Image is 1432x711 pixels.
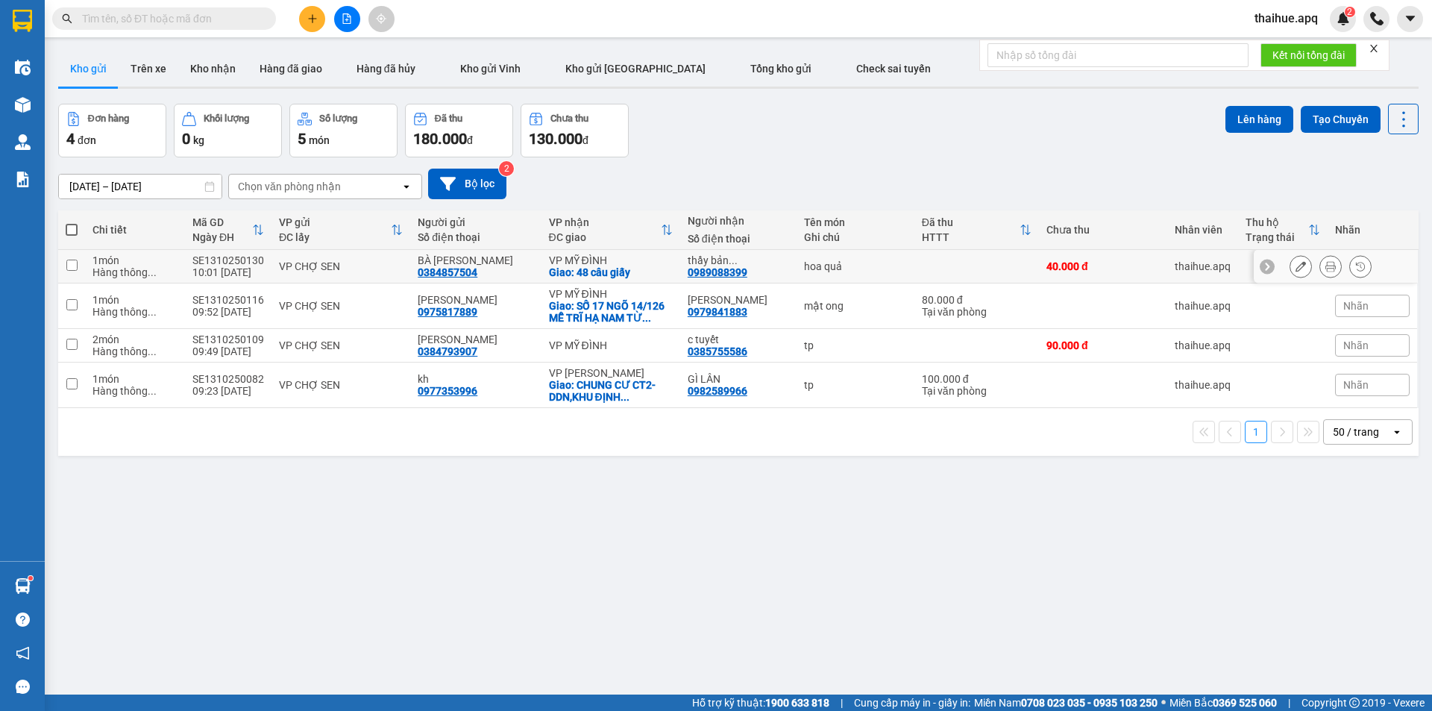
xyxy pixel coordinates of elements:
div: Nhãn [1335,224,1410,236]
div: Chọn văn phòng nhận [238,179,341,194]
img: warehouse-icon [15,97,31,113]
div: giang hảo [418,294,533,306]
div: tp [804,339,907,351]
th: Toggle SortBy [1238,210,1328,250]
div: 1 món [92,294,178,306]
div: 1 món [92,254,178,266]
span: ... [621,391,629,403]
span: đơn [78,134,96,146]
button: Hàng đã giao [248,51,334,87]
input: Tìm tên, số ĐT hoặc mã đơn [82,10,258,27]
th: Toggle SortBy [271,210,410,250]
th: Toggle SortBy [185,210,271,250]
span: search [62,13,72,24]
span: close [1369,43,1379,54]
img: icon-new-feature [1337,12,1350,25]
div: 90.000 đ [1046,339,1160,351]
span: copyright [1349,698,1360,708]
span: 130.000 [529,130,582,148]
span: đ [467,134,473,146]
button: Kết nối tổng đài [1260,43,1357,67]
span: 0 [182,130,190,148]
div: Người nhận [688,215,789,227]
span: 5 [298,130,306,148]
div: Ghi chú [804,231,907,243]
div: Đã thu [435,113,462,124]
span: message [16,680,30,694]
div: VP CHỢ SEN [279,379,403,391]
div: Hàng thông thường [92,345,178,357]
div: Người gửi [418,216,533,228]
div: ĐC giao [549,231,661,243]
span: Nhãn [1343,300,1369,312]
span: ... [729,254,738,266]
input: Nhập số tổng đài [987,43,1249,67]
div: VP [PERSON_NAME] [549,367,673,379]
span: Hỗ trợ kỹ thuật: [692,695,829,711]
div: thaihue.apq [1175,300,1231,312]
div: thaihue.apq [1175,379,1231,391]
div: Tại văn phòng [922,306,1031,318]
th: Toggle SortBy [914,210,1039,250]
div: 09:52 [DATE] [192,306,264,318]
input: Select a date range. [59,175,222,198]
div: 80.000 đ [922,294,1031,306]
div: 40.000 đ [1046,260,1160,272]
span: Tổng kho gửi [750,63,811,75]
div: HTTT [922,231,1020,243]
img: warehouse-icon [15,578,31,594]
sup: 2 [499,161,514,176]
span: Kho gửi Vinh [460,63,521,75]
th: Toggle SortBy [541,210,680,250]
span: Kho gửi [GEOGRAPHIC_DATA] [565,63,706,75]
div: Sửa đơn hàng [1290,255,1312,278]
div: Chưa thu [550,113,588,124]
div: 0977353996 [418,385,477,397]
div: Số điện thoại [418,231,533,243]
div: 09:23 [DATE] [192,385,264,397]
div: Hàng thông thường [92,266,178,278]
div: 0384793907 [418,345,477,357]
span: ... [148,345,157,357]
svg: open [1391,426,1403,438]
span: 4 [66,130,75,148]
span: Miền Nam [974,695,1158,711]
div: Tại văn phòng [922,385,1031,397]
span: thaihue.apq [1243,9,1330,28]
div: Giao: SỐ 17 NGÕ 14/126 MỄ TRĨ HẠ NAM TỪ LIÊM [549,300,673,324]
span: Nhãn [1343,379,1369,391]
span: file-add [342,13,352,24]
span: plus [307,13,318,24]
span: | [841,695,843,711]
button: file-add [334,6,360,32]
span: ... [148,306,157,318]
div: 0979841883 [688,306,747,318]
div: Tên món [804,216,907,228]
div: Thu hộ [1246,216,1308,228]
span: Nhãn [1343,339,1369,351]
div: Khối lượng [204,113,249,124]
button: Đơn hàng4đơn [58,104,166,157]
sup: 1 [28,576,33,580]
span: question-circle [16,613,30,627]
div: Giao: CHUNG CƯ CT2-DDN,KHU ĐỊNH CÔNG,HOÀNG MAI [549,379,673,403]
div: Trạng thái [1246,231,1308,243]
div: VP MỸ ĐÌNH [549,254,673,266]
div: SE1310250130 [192,254,264,266]
button: Kho gửi [58,51,119,87]
div: thanh lam [688,294,789,306]
div: Chi tiết [92,224,178,236]
div: thaihue.apq [1175,260,1231,272]
span: kg [193,134,204,146]
img: warehouse-icon [15,134,31,150]
button: Chưa thu130.000đ [521,104,629,157]
span: Cung cấp máy in - giấy in: [854,695,970,711]
div: Ngày ĐH [192,231,252,243]
div: VP MỸ ĐÌNH [549,339,673,351]
span: Miền Bắc [1169,695,1277,711]
span: caret-down [1404,12,1417,25]
div: b dũng [418,333,533,345]
span: đ [582,134,588,146]
div: 1 món [92,373,178,385]
div: 0982589966 [688,385,747,397]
